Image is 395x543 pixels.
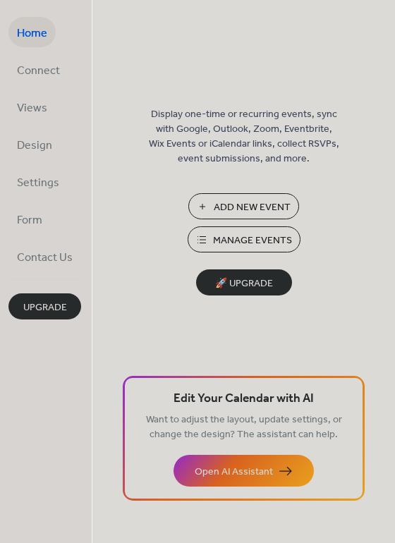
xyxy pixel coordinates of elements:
[188,193,299,219] button: Add New Event
[17,23,47,44] span: Home
[205,274,284,293] span: 🚀 Upgrade
[17,209,42,231] span: Form
[213,233,292,248] span: Manage Events
[174,455,314,487] button: Open AI Assistant
[214,200,291,215] span: Add New Event
[8,17,56,47] a: Home
[17,60,60,82] span: Connect
[8,293,81,319] button: Upgrade
[23,300,67,315] span: Upgrade
[8,241,81,271] a: Contact Us
[8,204,51,234] a: Form
[17,97,47,119] span: Views
[8,54,68,85] a: Connect
[8,166,68,197] a: Settings
[17,172,59,194] span: Settings
[188,226,300,252] button: Manage Events
[17,247,73,269] span: Contact Us
[174,389,314,409] span: Edit Your Calendar with AI
[196,269,292,295] button: 🚀 Upgrade
[195,465,273,480] span: Open AI Assistant
[146,410,342,444] span: Want to adjust the layout, update settings, or change the design? The assistant can help.
[17,135,52,157] span: Design
[149,107,339,166] span: Display one-time or recurring events, sync with Google, Outlook, Zoom, Eventbrite, Wix Events or ...
[8,129,61,159] a: Design
[8,92,56,122] a: Views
